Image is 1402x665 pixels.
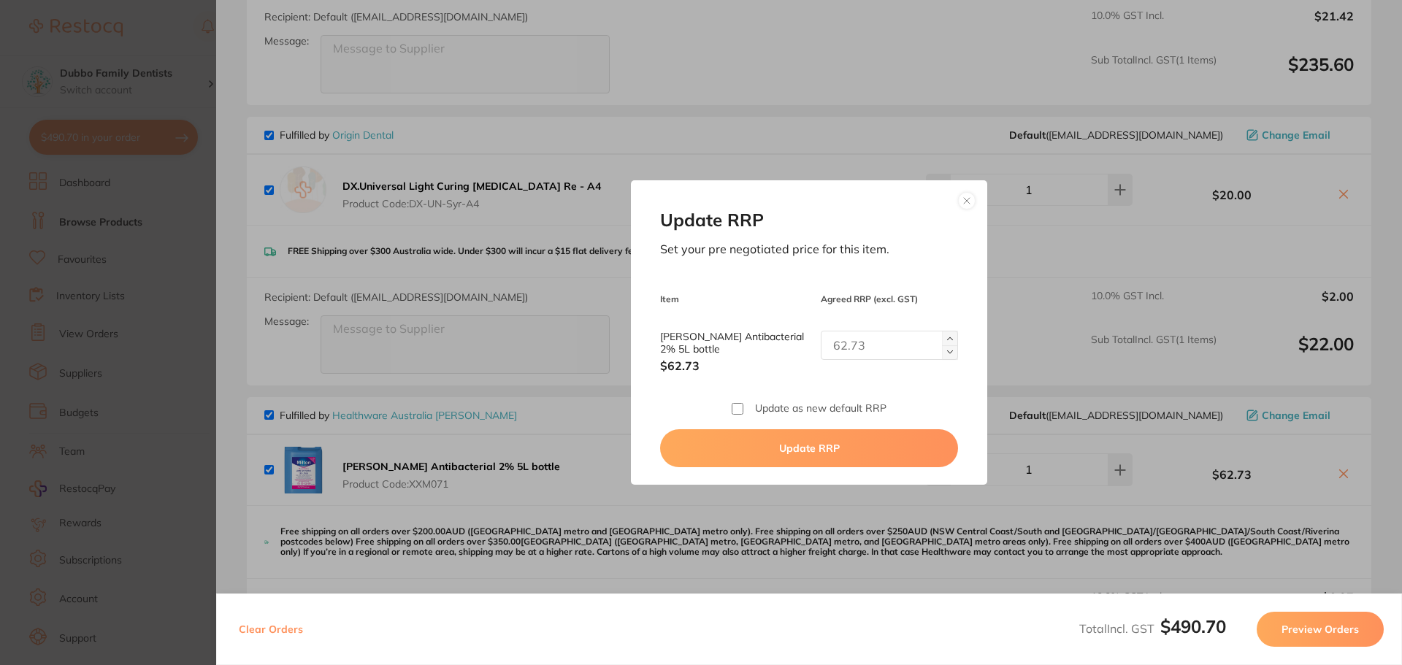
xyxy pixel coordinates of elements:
b: $490.70 [1160,615,1226,637]
button: Preview Orders [1257,612,1384,647]
span: Total Incl. GST [1079,621,1226,636]
button: Update RRP [660,429,957,467]
h1: Update RRP [660,210,957,231]
img: upArrow.svg [947,349,953,355]
button: Clear Orders [234,612,307,647]
input: 62.73 [821,331,958,360]
p: Agreed RRP (excl. GST) [821,294,958,304]
span: $62.73 [660,358,809,373]
label: [PERSON_NAME] Antibacterial 2% 5L bottle [660,331,809,355]
p: Set your pre negotiated price for this item. [660,242,957,256]
label: Update as new default RRP [755,402,886,414]
p: Item [660,294,809,304]
img: upArrow.svg [947,336,953,342]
